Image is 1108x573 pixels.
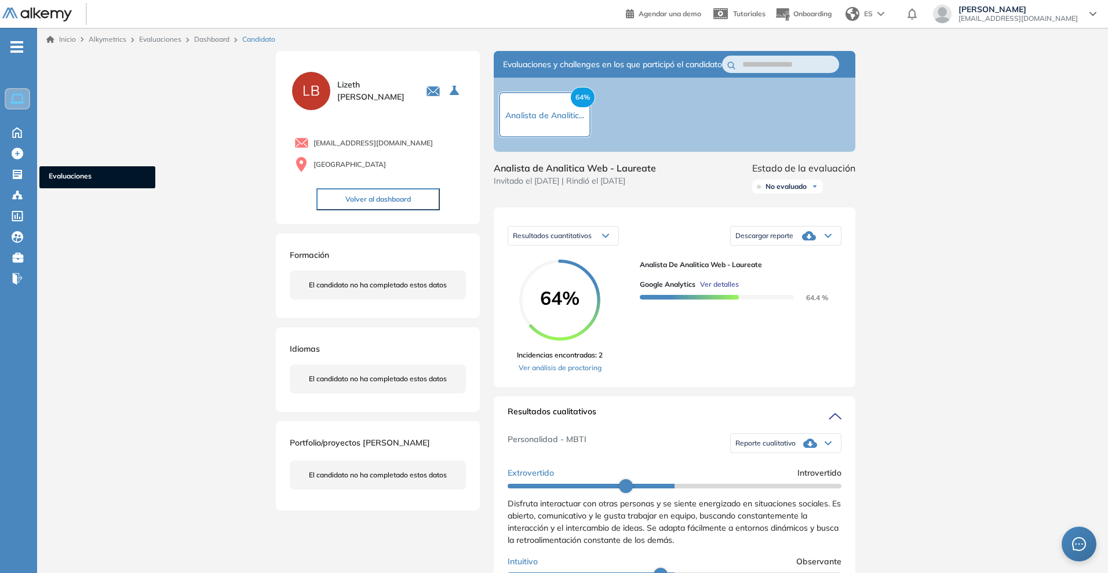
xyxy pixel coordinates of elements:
[695,279,739,290] button: Ver detalles
[775,2,832,27] button: Onboarding
[49,171,146,184] span: Evaluaciones
[864,9,873,19] span: ES
[290,70,333,112] img: PROFILE_MENU_LOGO_USER
[517,363,603,373] a: Ver análisis de proctoring
[877,12,884,16] img: arrow
[508,556,538,568] span: Intuitivo
[735,231,793,240] span: Descargar reporte
[735,439,796,448] span: Reporte cualitativo
[639,9,701,18] span: Agendar una demo
[508,406,596,424] span: Resultados cualitativos
[845,7,859,21] img: world
[337,79,412,103] span: Lizeth [PERSON_NAME]
[309,374,447,384] span: El candidato no ha completado estos datos
[517,350,603,360] span: Incidencias encontradas: 2
[733,9,766,18] span: Tutoriales
[139,35,181,43] a: Evaluaciones
[640,260,832,270] span: Analista de Analitica Web - Laureate
[640,279,695,290] span: Google Analytics
[811,183,818,190] img: Ícono de flecha
[793,9,832,18] span: Onboarding
[494,161,656,175] span: Analista de Analitica Web - Laureate
[766,182,807,191] span: No evaluado
[508,467,554,479] span: Extrovertido
[2,8,72,22] img: Logo
[626,6,701,20] a: Agendar una demo
[290,250,329,260] span: Formación
[508,433,586,453] span: Personalidad - MBTI
[309,470,447,480] span: El candidato no ha completado estos datos
[242,34,275,45] span: Candidato
[519,289,600,307] span: 64%
[46,34,76,45] a: Inicio
[89,35,126,43] span: Alkymetrics
[503,59,722,71] span: Evaluaciones y challenges en los que participó el candidato
[445,81,466,101] button: Seleccione la evaluación activa
[314,138,433,148] span: [EMAIL_ADDRESS][DOMAIN_NAME]
[958,14,1078,23] span: [EMAIL_ADDRESS][DOMAIN_NAME]
[290,437,430,448] span: Portfolio/proyectos [PERSON_NAME]
[796,556,841,568] span: Observante
[290,344,320,354] span: Idiomas
[316,188,440,210] button: Volver al dashboard
[505,110,584,121] span: Analista de Analitic...
[309,280,447,290] span: El candidato no ha completado estos datos
[700,279,739,290] span: Ver detalles
[10,46,23,48] i: -
[494,175,656,187] span: Invitado el [DATE] | Rindió el [DATE]
[958,5,1078,14] span: [PERSON_NAME]
[752,161,855,175] span: Estado de la evaluación
[508,498,841,545] span: Disfruta interactuar con otras personas y se siente energizado en situaciones sociales. Es abiert...
[797,467,841,479] span: Introvertido
[570,87,595,108] span: 64%
[194,35,229,43] a: Dashboard
[1071,536,1087,552] span: message
[792,293,828,302] span: 64.4 %
[513,231,592,240] span: Resultados cuantitativos
[314,159,386,170] span: [GEOGRAPHIC_DATA]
